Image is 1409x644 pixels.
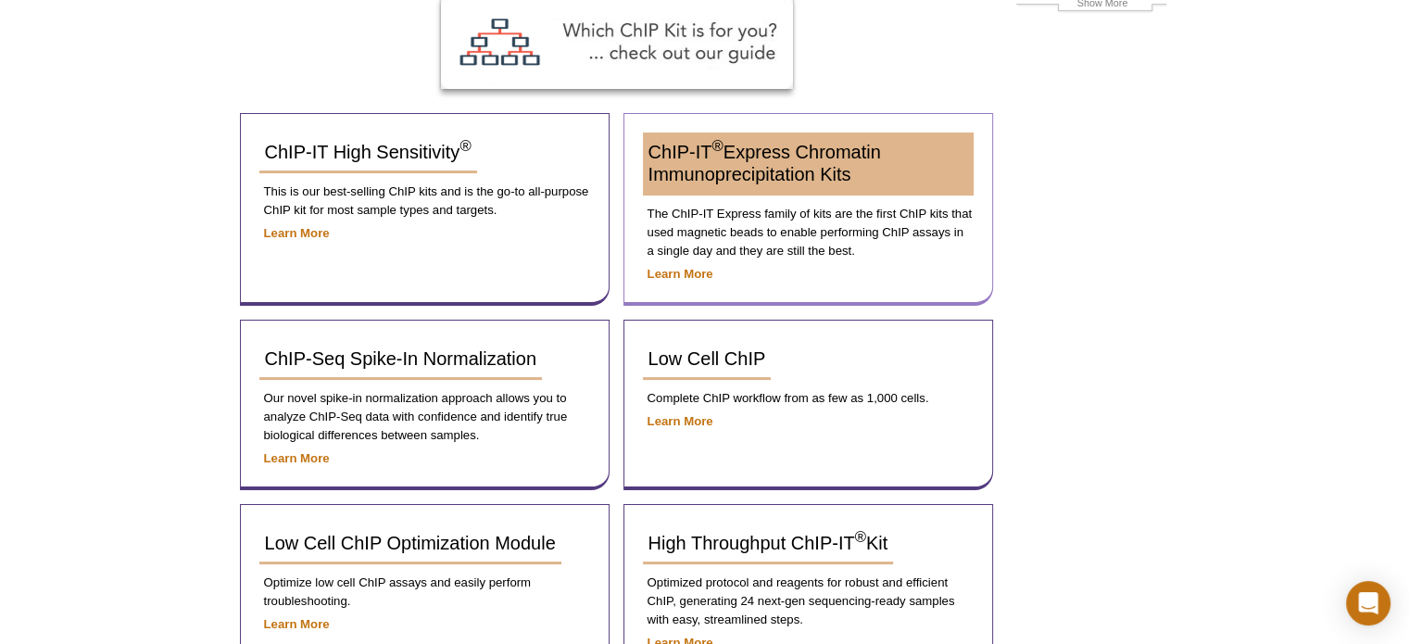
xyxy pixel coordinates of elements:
[259,524,561,564] a: Low Cell ChIP Optimization Module
[265,533,556,553] span: Low Cell ChIP Optimization Module
[259,183,590,220] p: This is our best-selling ChIP kits and is the go-to all-purpose ChIP kit for most sample types an...
[648,533,888,553] span: High Throughput ChIP-IT Kit
[459,138,471,156] sup: ®
[648,348,766,369] span: Low Cell ChIP
[643,133,974,196] a: ChIP-IT®Express Chromatin Immunoprecipitation Kits
[265,348,536,369] span: ChIP-Seq Spike-In Normalization
[648,414,713,428] a: Learn More
[265,142,472,162] span: ChIP-IT High Sensitivity
[855,529,866,547] sup: ®
[259,133,477,173] a: ChIP-IT High Sensitivity®
[648,142,881,184] span: ChIP-IT Express Chromatin Immunoprecipitation Kits
[648,267,713,281] a: Learn More
[643,574,974,629] p: Optimized protocol and reagents for robust and efficient ChIP, generating 24 next-gen sequencing-...
[711,138,723,156] sup: ®
[643,389,974,408] p: Complete ChIP workflow from as few as 1,000 cells.
[259,339,542,380] a: ChIP-Seq Spike-In Normalization
[1346,581,1390,625] div: Open Intercom Messenger
[259,574,590,611] p: Optimize low cell ChIP assays and easily perform troubleshooting.
[643,339,772,380] a: Low Cell ChIP
[264,226,330,240] a: Learn More
[264,617,330,631] a: Learn More
[643,524,894,564] a: High Throughput ChIP-IT®Kit
[643,205,974,260] p: The ChIP-IT Express family of kits are the first ChIP kits that used magnetic beads to enable per...
[264,451,330,465] a: Learn More
[259,389,590,445] p: Our novel spike-in normalization approach allows you to analyze ChIP-Seq data with confidence and...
